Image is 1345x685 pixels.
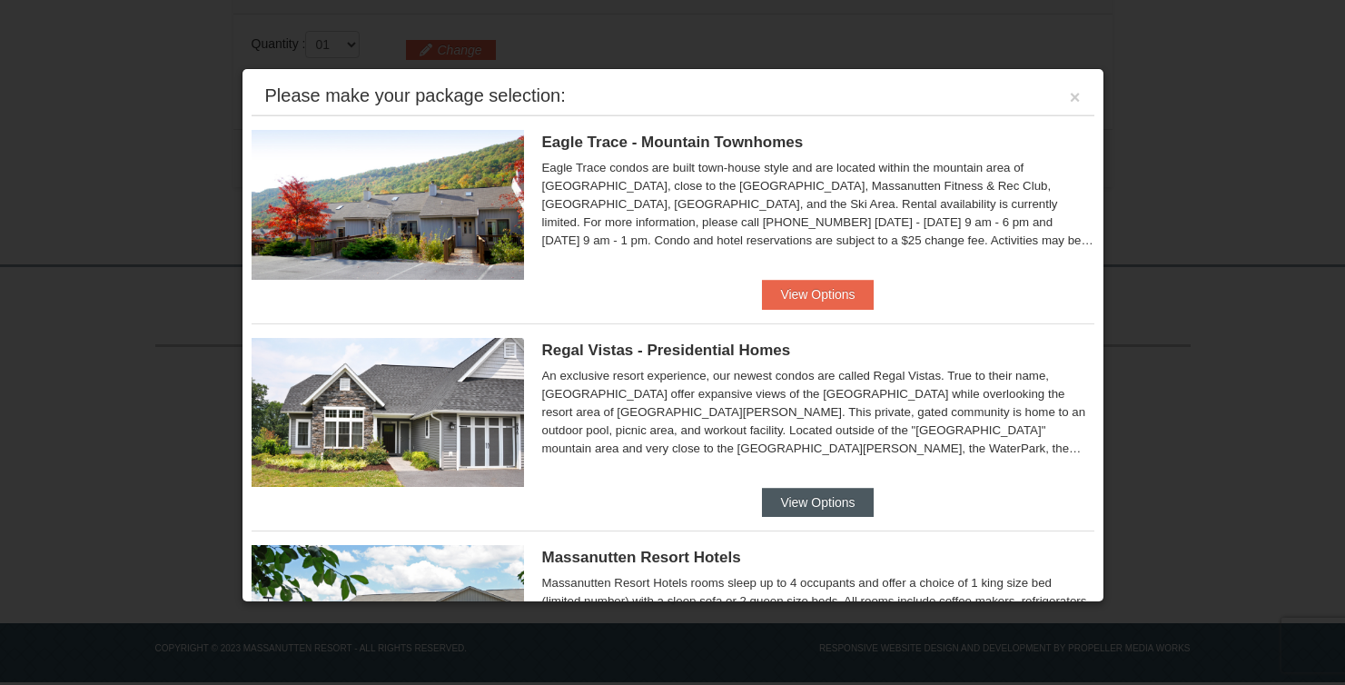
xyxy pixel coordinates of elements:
[542,549,741,566] span: Massanutten Resort Hotels
[542,574,1094,665] div: Massanutten Resort Hotels rooms sleep up to 4 occupants and offer a choice of 1 king size bed (li...
[542,134,804,151] span: Eagle Trace - Mountain Townhomes
[762,488,873,517] button: View Options
[542,342,791,359] span: Regal Vistas - Presidential Homes
[542,159,1094,250] div: Eagle Trace condos are built town-house style and are located within the mountain area of [GEOGRA...
[1070,88,1081,106] button: ×
[762,280,873,309] button: View Options
[252,338,524,487] img: 19218991-1-902409a9.jpg
[265,86,566,104] div: Please make your package selection:
[542,367,1094,458] div: An exclusive resort experience, our newest condos are called Regal Vistas. True to their name, [G...
[252,130,524,279] img: 19218983-1-9b289e55.jpg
